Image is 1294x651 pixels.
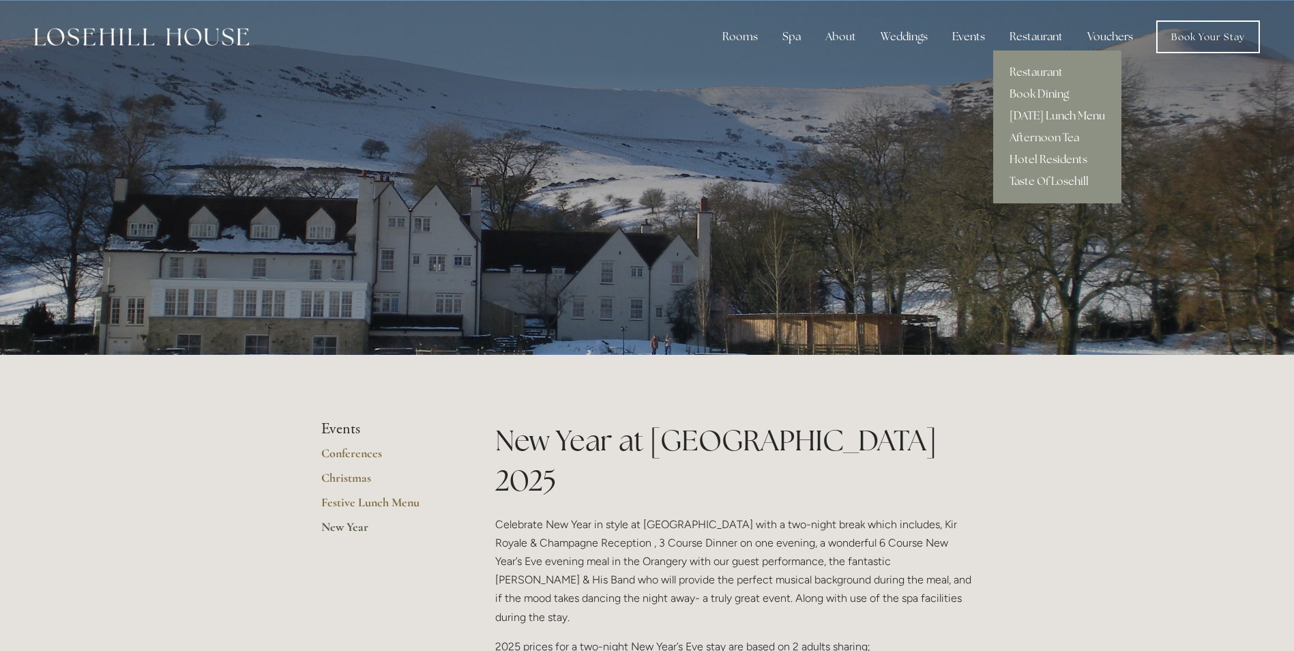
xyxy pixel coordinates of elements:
[321,495,452,519] a: Festive Lunch Menu
[993,171,1121,192] a: Taste Of Losehill
[321,470,452,495] a: Christmas
[34,28,249,46] img: Losehill House
[495,515,973,626] p: Celebrate New Year in style at [GEOGRAPHIC_DATA] with a two-night break which includes, Kir Royal...
[321,519,452,544] a: New Year
[814,23,867,50] div: About
[771,23,812,50] div: Spa
[941,23,996,50] div: Events
[993,149,1121,171] a: Hotel Residents
[321,446,452,470] a: Conferences
[711,23,769,50] div: Rooms
[993,83,1121,105] a: Book Dining
[993,61,1121,83] a: Restaurant
[993,105,1121,127] a: [DATE] Lunch Menu
[870,23,939,50] div: Weddings
[321,420,452,438] li: Events
[1156,20,1260,53] a: Book Your Stay
[1076,23,1144,50] a: Vouchers
[999,23,1074,50] div: Restaurant
[495,420,973,501] h1: New Year at [GEOGRAPHIC_DATA] 2025
[993,127,1121,149] a: Afternoon Tea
